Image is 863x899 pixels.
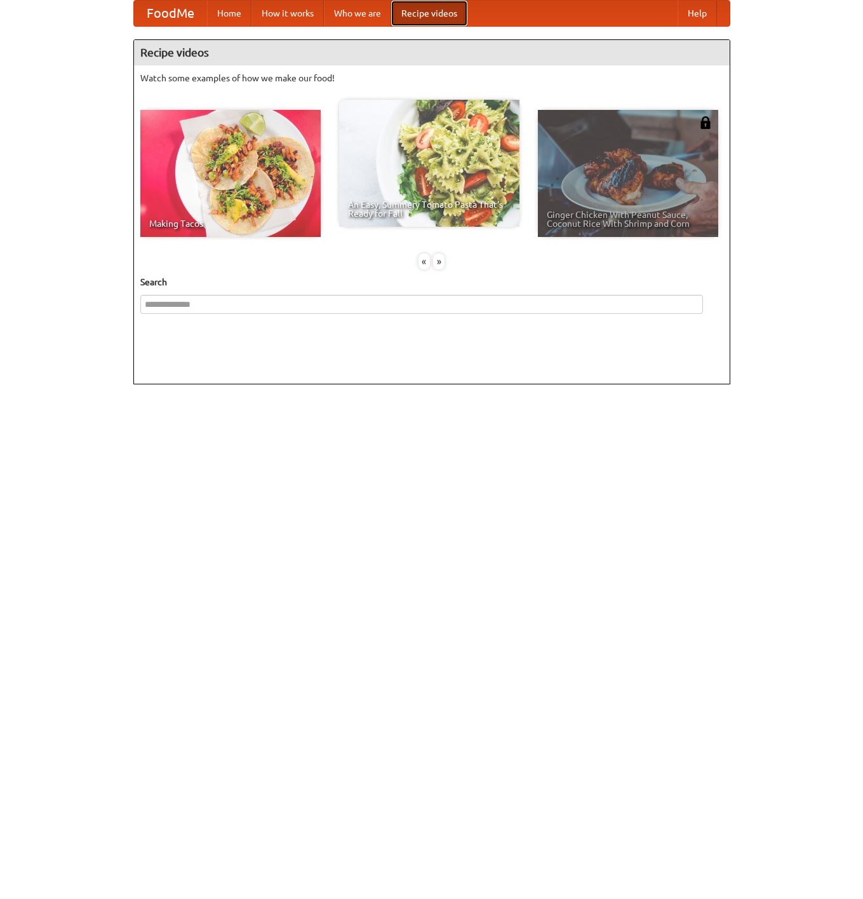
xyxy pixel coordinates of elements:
a: How it works [251,1,324,26]
a: An Easy, Summery Tomato Pasta That's Ready for Fall [339,100,519,227]
a: Home [207,1,251,26]
span: An Easy, Summery Tomato Pasta That's Ready for Fall [348,200,511,218]
a: Who we are [324,1,391,26]
a: FoodMe [134,1,207,26]
h4: Recipe videos [134,40,730,65]
a: Making Tacos [140,110,321,237]
div: » [433,253,445,269]
h5: Search [140,276,723,288]
div: « [418,253,430,269]
p: Watch some examples of how we make our food! [140,72,723,84]
span: Making Tacos [149,219,312,228]
img: 483408.png [699,116,712,129]
a: Help [678,1,717,26]
a: Recipe videos [391,1,467,26]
